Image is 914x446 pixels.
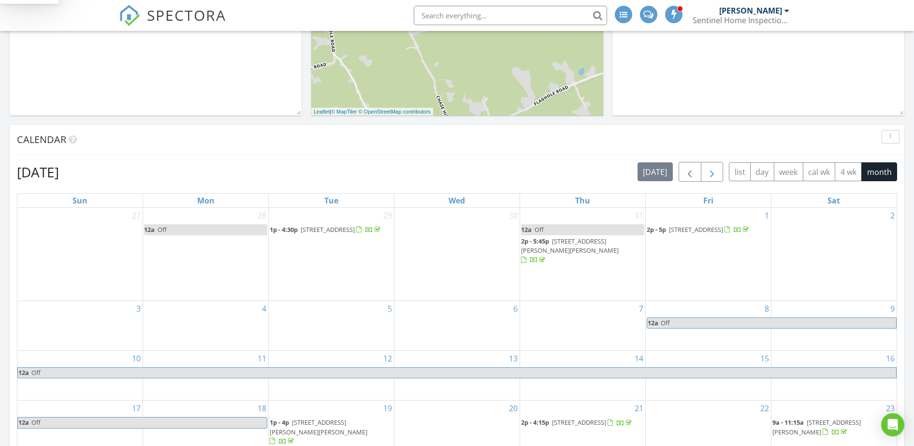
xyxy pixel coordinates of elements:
[884,401,897,416] a: Go to August 23, 2025
[771,351,897,401] td: Go to August 16, 2025
[758,351,771,366] a: Go to August 15, 2025
[772,418,861,436] span: [STREET_ADDRESS][PERSON_NAME]
[270,418,367,445] a: 1p - 4p [STREET_ADDRESS][PERSON_NAME][PERSON_NAME]
[130,351,143,366] a: Go to August 10, 2025
[381,351,394,366] a: Go to August 12, 2025
[669,225,723,234] span: [STREET_ADDRESS]
[147,5,226,25] span: SPECTORA
[521,237,619,255] span: [STREET_ADDRESS][PERSON_NAME][PERSON_NAME]
[861,162,897,181] button: month
[394,351,520,401] td: Go to August 13, 2025
[645,301,771,351] td: Go to August 8, 2025
[521,225,532,234] span: 12a
[119,5,140,26] img: The Best Home Inspection Software - Spectora
[647,318,659,328] span: 12a
[507,351,520,366] a: Go to August 13, 2025
[17,208,143,301] td: Go to July 27, 2025
[143,208,269,301] td: Go to July 28, 2025
[71,194,89,207] a: Sunday
[520,208,645,301] td: Go to July 31, 2025
[331,109,357,115] a: © MapTiler
[679,162,701,182] button: Previous month
[507,208,520,223] a: Go to July 30, 2025
[888,208,897,223] a: Go to August 2, 2025
[521,236,644,266] a: 2p - 5:45p [STREET_ADDRESS][PERSON_NAME][PERSON_NAME]
[803,162,836,181] button: cal wk
[884,351,897,366] a: Go to August 16, 2025
[31,368,41,377] span: Off
[771,301,897,351] td: Go to August 9, 2025
[394,301,520,351] td: Go to August 6, 2025
[521,418,634,427] a: 2p - 4:15p [STREET_ADDRESS]
[158,225,167,234] span: Off
[772,417,896,438] a: 9a - 11:15a [STREET_ADDRESS][PERSON_NAME]
[260,301,268,317] a: Go to August 4, 2025
[119,13,226,33] a: SPECTORA
[386,301,394,317] a: Go to August 5, 2025
[535,225,544,234] span: Off
[256,208,268,223] a: Go to July 28, 2025
[17,301,143,351] td: Go to August 3, 2025
[511,301,520,317] a: Go to August 6, 2025
[645,208,771,301] td: Go to August 1, 2025
[647,225,751,234] a: 2p - 5p [STREET_ADDRESS]
[18,417,29,428] span: 12a
[763,208,771,223] a: Go to August 1, 2025
[881,413,904,436] div: Open Intercom Messenger
[301,225,355,234] span: [STREET_ADDRESS]
[552,418,606,427] span: [STREET_ADDRESS]
[130,208,143,223] a: Go to July 27, 2025
[359,109,431,115] a: © OpenStreetMap contributors
[701,162,724,182] button: Next month
[633,208,645,223] a: Go to July 31, 2025
[774,162,803,181] button: week
[270,224,393,236] a: 1p - 4:30p [STREET_ADDRESS]
[270,225,382,234] a: 1p - 4:30p [STREET_ADDRESS]
[520,301,645,351] td: Go to August 7, 2025
[633,351,645,366] a: Go to August 14, 2025
[763,301,771,317] a: Go to August 8, 2025
[270,418,367,436] span: [STREET_ADDRESS][PERSON_NAME][PERSON_NAME]
[520,351,645,401] td: Go to August 14, 2025
[414,6,607,25] input: Search everything...
[693,15,789,25] div: Sentinel Home Inspections LLC
[256,401,268,416] a: Go to August 18, 2025
[645,351,771,401] td: Go to August 15, 2025
[130,401,143,416] a: Go to August 17, 2025
[144,225,155,234] span: 12a
[269,351,394,401] td: Go to August 12, 2025
[394,208,520,301] td: Go to July 30, 2025
[18,368,29,378] span: 12a
[143,301,269,351] td: Go to August 4, 2025
[269,301,394,351] td: Go to August 5, 2025
[573,194,592,207] a: Thursday
[888,301,897,317] a: Go to August 9, 2025
[311,108,433,116] div: |
[17,162,59,182] h2: [DATE]
[31,418,41,427] span: Off
[381,208,394,223] a: Go to July 29, 2025
[638,162,673,181] button: [DATE]
[647,224,770,236] a: 2p - 5p [STREET_ADDRESS]
[826,194,842,207] a: Saturday
[647,225,666,234] span: 2p - 5p
[521,417,644,429] a: 2p - 4:15p [STREET_ADDRESS]
[633,401,645,416] a: Go to August 21, 2025
[381,401,394,416] a: Go to August 19, 2025
[269,208,394,301] td: Go to July 29, 2025
[772,418,861,436] a: 9a - 11:15a [STREET_ADDRESS][PERSON_NAME]
[256,351,268,366] a: Go to August 11, 2025
[447,194,467,207] a: Wednesday
[729,162,751,181] button: list
[270,418,289,427] span: 1p - 4p
[750,162,774,181] button: day
[521,237,549,245] span: 2p - 5:45p
[134,301,143,317] a: Go to August 3, 2025
[719,6,782,15] div: [PERSON_NAME]
[758,401,771,416] a: Go to August 22, 2025
[772,418,804,427] span: 9a - 11:15a
[521,418,549,427] span: 2p - 4:15p
[701,194,715,207] a: Friday
[835,162,862,181] button: 4 wk
[507,401,520,416] a: Go to August 20, 2025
